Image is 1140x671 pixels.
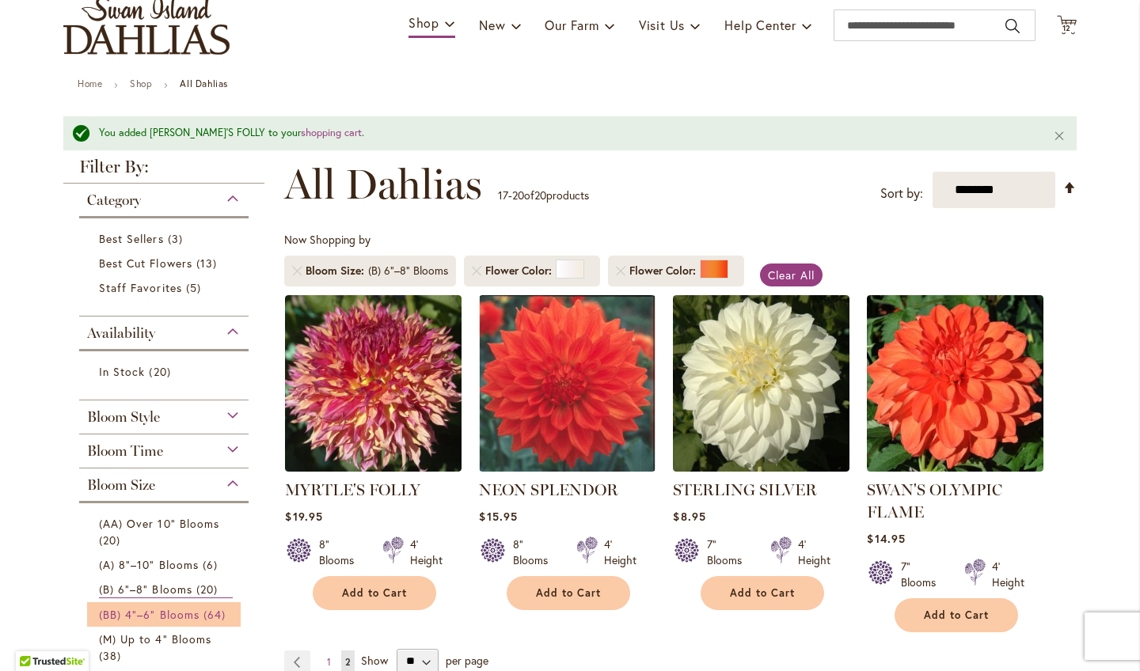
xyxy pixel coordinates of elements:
span: 20 [512,188,524,203]
span: 20 [196,581,222,597]
span: Flower Color [485,263,556,279]
span: 20 [534,188,546,203]
span: 12 [1062,23,1072,33]
span: 38 [99,647,125,664]
span: 2 [345,656,351,668]
span: Clear All [768,267,815,282]
div: 7" Blooms [901,559,945,590]
span: (B) 6"–8" Blooms [99,582,192,597]
span: New [479,17,505,33]
span: Best Sellers [99,231,164,246]
a: MYRTLE'S FOLLY [285,460,462,475]
span: Bloom Style [87,408,160,426]
span: 3 [168,230,187,247]
a: Remove Flower Color Orange/Peach [616,266,625,275]
a: (A) 8"–10" Blooms 6 [99,556,233,573]
span: Add to Cart [730,586,795,600]
img: Sterling Silver [673,295,849,472]
span: Our Farm [545,17,598,33]
span: (A) 8"–10" Blooms [99,557,199,572]
span: Bloom Time [87,442,163,460]
a: Shop [130,78,152,89]
div: 4' Height [798,536,830,568]
span: Best Cut Flowers [99,256,192,271]
a: (M) Up to 4" Blooms 38 [99,631,233,664]
span: Staff Favorites [99,280,182,295]
a: shopping cart [301,126,362,139]
a: Best Sellers [99,230,233,247]
div: 8" Blooms [513,536,557,568]
span: Bloom Size [306,263,368,279]
button: Add to Cart [507,576,630,610]
span: 17 [498,188,508,203]
a: In Stock 20 [99,363,233,380]
span: All Dahlias [284,161,482,208]
span: $19.95 [285,509,322,524]
a: Remove Bloom Size (B) 6"–8" Blooms [292,266,302,275]
img: Neon Splendor [479,295,655,472]
span: per page [446,652,488,667]
span: 6 [203,556,222,573]
span: 5 [186,279,205,296]
a: (B) 6"–8" Blooms 20 [99,581,233,598]
div: 7" Blooms [707,536,751,568]
a: Neon Splendor [479,460,655,475]
button: Add to Cart [895,598,1018,632]
iframe: Launch Accessibility Center [12,615,56,659]
a: (BB) 4"–6" Blooms 64 [99,606,233,623]
div: You added [PERSON_NAME]'S FOLLY to your . [99,126,1029,141]
img: MYRTLE'S FOLLY [285,295,462,472]
a: STERLING SILVER [673,480,817,499]
span: In Stock [99,364,145,379]
span: (BB) 4"–6" Blooms [99,607,199,622]
strong: Filter By: [63,158,264,184]
span: Bloom Size [87,476,155,494]
span: Category [87,191,141,209]
span: (M) Up to 4" Blooms [99,631,211,646]
span: Help Center [724,17,796,33]
span: 20 [99,532,124,548]
a: Swan's Olympic Flame [867,460,1043,475]
p: - of products [498,183,589,208]
span: $15.95 [479,509,517,524]
div: 4' Height [992,559,1024,590]
img: Swan's Olympic Flame [867,295,1043,472]
span: Add to Cart [536,586,601,600]
div: 4' Height [410,536,443,568]
div: (B) 6"–8" Blooms [368,263,448,279]
span: Add to Cart [924,608,989,622]
a: (AA) Over 10" Blooms 20 [99,515,233,548]
a: NEON SPLENDOR [479,480,618,499]
a: SWAN'S OLYMPIC FLAME [867,480,1002,521]
span: 13 [196,255,221,271]
a: Sterling Silver [673,460,849,475]
span: 20 [149,363,174,380]
span: Availability [87,324,155,342]
span: Shop [408,14,439,31]
strong: All Dahlias [180,78,228,89]
a: Home [78,78,102,89]
span: Visit Us [639,17,685,33]
span: Flower Color [629,263,700,279]
span: $14.95 [867,531,905,546]
button: Add to Cart [701,576,824,610]
span: Show [361,652,388,667]
span: (AA) Over 10" Blooms [99,516,219,531]
div: 4' Height [604,536,636,568]
a: Best Cut Flowers [99,255,233,271]
a: Remove Flower Color White/Cream [472,266,481,275]
button: Add to Cart [313,576,436,610]
button: 12 [1057,15,1077,36]
label: Sort by: [880,179,923,208]
a: MYRTLE'S FOLLY [285,480,420,499]
span: Now Shopping by [284,232,370,247]
span: $8.95 [673,509,705,524]
span: 1 [327,656,331,668]
div: 8" Blooms [319,536,363,568]
a: Clear All [760,263,823,286]
span: 64 [203,606,230,623]
a: Staff Favorites [99,279,233,296]
span: Add to Cart [342,586,407,600]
